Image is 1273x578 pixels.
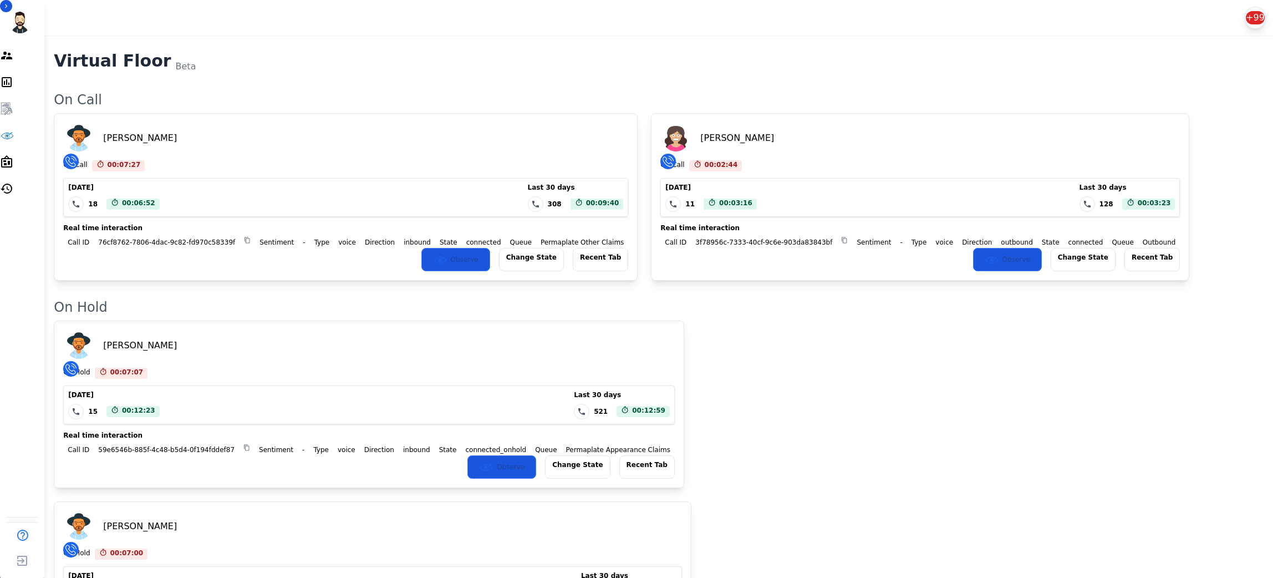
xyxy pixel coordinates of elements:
span: Observe [451,255,478,264]
span: - [895,237,907,248]
span: Direction [958,237,996,248]
div: 18 [88,200,98,209]
img: Avatar [660,123,691,154]
span: Call ID [63,444,94,455]
span: Permaplate Other Claims [536,237,628,248]
img: Bordered avatar [7,9,33,36]
span: Type [310,237,334,248]
div: [DATE] [68,391,159,399]
span: 00:09:40 [586,199,619,210]
span: Observe [1002,255,1030,264]
span: Sentiment [852,237,895,248]
div: Change State [545,455,610,479]
span: Queue [531,444,561,455]
img: Avatar [63,511,94,542]
span: Call ID [63,237,94,248]
div: On Hold [63,368,90,379]
span: State [1037,237,1064,248]
span: Sentiment [255,237,298,248]
div: 521 [594,407,608,416]
span: 00:02:44 [705,160,738,171]
div: Last 30 days [574,391,670,399]
span: 00:03:23 [1138,199,1171,210]
div: Real time interaction [63,224,628,232]
span: 00:03:16 [719,199,752,210]
div: Beta [176,60,196,73]
div: [PERSON_NAME] [103,131,177,145]
span: Outbound [1138,237,1180,248]
span: Sentiment [254,444,298,455]
div: On Call [660,160,684,171]
span: inbound [399,444,435,455]
span: 00:12:59 [632,406,665,417]
div: Recent Tab [1124,248,1180,271]
span: Call ID [660,237,691,248]
button: Observe [421,248,490,271]
div: Last 30 days [1079,183,1175,192]
h1: Virtual Floor [54,51,171,73]
span: 3f78956c-7333-40cf-9c6e-903da83843bf [691,237,837,248]
div: [DATE] [665,183,756,192]
button: Observe [467,455,536,479]
div: On Call [63,160,87,171]
span: Observe [497,463,525,471]
span: Direction [360,444,399,455]
div: Real time interaction [63,431,675,440]
div: [DATE] [68,183,159,192]
span: - [298,237,309,248]
span: 76cf8762-7806-4dac-9c82-fd970c58339f [94,237,240,248]
span: 00:12:23 [122,406,155,417]
div: Last 30 days [528,183,624,192]
span: 59e6546b-885f-4c48-b5d4-0f194fddef87 [94,444,239,455]
span: Queue [1107,237,1138,248]
span: 00:06:52 [122,199,155,210]
span: 00:07:07 [110,368,144,379]
img: Avatar [63,123,94,154]
span: outbound [996,237,1037,248]
img: Avatar [63,330,94,361]
span: voice [931,237,958,248]
span: Direction [360,237,399,248]
span: connected [1064,237,1108,248]
div: 15 [88,407,98,416]
div: [PERSON_NAME] [700,131,774,145]
span: Queue [506,237,536,248]
div: Recent Tab [573,248,628,271]
div: Recent Tab [619,455,675,479]
span: Permaplate Appearance Claims [562,444,675,455]
div: [PERSON_NAME] [103,339,177,352]
div: On Hold [54,298,1262,316]
span: inbound [399,237,435,248]
div: +99 [1246,11,1265,24]
div: 11 [685,200,695,209]
div: 308 [548,200,562,209]
span: connected_onhold [461,444,531,455]
div: Real time interaction [660,224,1180,232]
div: On Call [54,91,1262,109]
span: 00:07:00 [110,549,144,560]
span: Type [907,237,931,248]
span: voice [333,444,360,455]
span: State [435,237,462,248]
span: voice [334,237,360,248]
span: State [435,444,461,455]
div: [PERSON_NAME] [103,520,177,533]
span: 00:07:27 [108,160,141,171]
div: 128 [1099,200,1113,209]
span: connected [462,237,506,248]
span: Type [309,444,333,455]
div: Change State [499,248,564,271]
div: On Hold [63,549,90,560]
div: Change State [1051,248,1116,271]
span: - [298,444,309,455]
button: Observe [973,248,1042,271]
